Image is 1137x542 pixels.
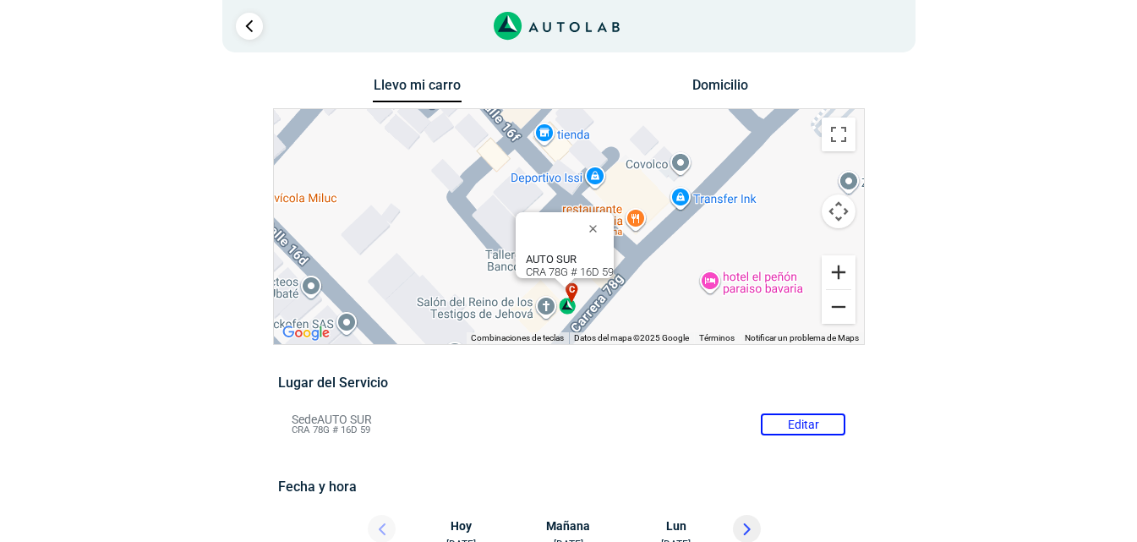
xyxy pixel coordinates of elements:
[577,208,617,249] button: Cerrar
[822,194,855,228] button: Controles de visualización del mapa
[278,322,334,344] img: Google
[471,332,564,344] button: Combinaciones de teclas
[494,17,620,33] a: Link al sitio de autolab
[675,77,764,101] button: Domicilio
[278,322,334,344] a: Abre esta zona en Google Maps (se abre en una nueva ventana)
[526,253,614,278] div: CRA 78G # 16D 59
[568,282,575,297] span: c
[822,290,855,324] button: Reducir
[822,118,855,151] button: Cambiar a la vista en pantalla completa
[526,253,577,266] b: AUTO SUR
[822,255,855,289] button: Ampliar
[373,77,462,103] button: Llevo mi carro
[745,333,859,342] a: Notificar un problema de Maps
[278,375,859,391] h5: Lugar del Servicio
[574,333,689,342] span: Datos del mapa ©2025 Google
[278,479,859,495] h5: Fecha y hora
[236,13,263,40] a: Ir al paso anterior
[699,333,735,342] a: Términos (se abre en una nueva pestaña)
